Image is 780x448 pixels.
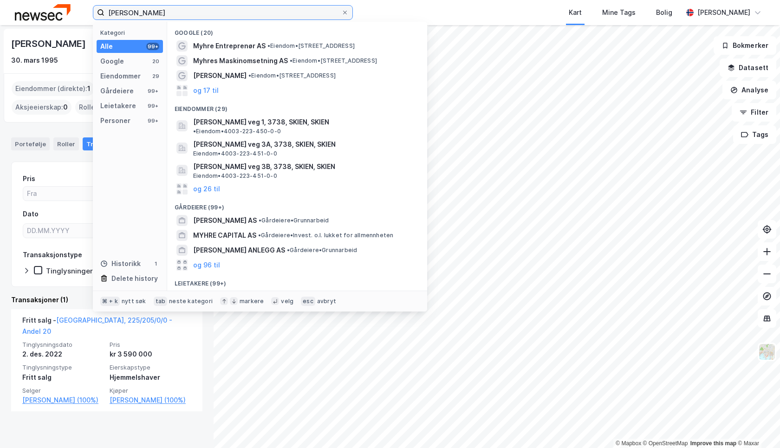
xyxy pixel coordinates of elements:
div: Kategori [100,29,163,36]
div: Kart [569,7,582,18]
div: Google [100,56,124,67]
div: Gårdeiere [100,85,134,97]
div: Pris [23,173,35,184]
div: kr 3 590 000 [110,349,191,360]
div: Transaksjoner [83,137,146,150]
div: 20 [152,58,159,65]
iframe: Chat Widget [734,403,780,448]
span: • [248,72,251,79]
span: • [290,57,292,64]
div: Transaksjoner (1) [11,294,202,305]
span: [PERSON_NAME] veg 1, 3738, SKIEN, SKIEN [193,117,329,128]
div: velg [281,298,293,305]
div: [PERSON_NAME] [697,7,750,18]
span: • [287,247,290,253]
div: Roller : [75,100,108,115]
div: nytt søk [122,298,146,305]
a: [PERSON_NAME] (100%) [110,395,191,406]
div: 1 [152,260,159,267]
div: Personer [100,115,130,126]
div: Portefølje [11,137,50,150]
span: Eiendom • 4003-223-451-0-0 [193,150,277,157]
button: Tags [733,125,776,144]
a: [PERSON_NAME] (100%) [22,395,104,406]
div: Hjemmelshaver [110,372,191,383]
div: 99+ [146,117,159,124]
span: Tinglysningstype [22,364,104,371]
div: 99+ [146,43,159,50]
div: neste kategori [169,298,213,305]
button: og 96 til [193,260,220,271]
div: Alle [100,41,113,52]
div: Eiendommer (29) [167,98,427,115]
div: Fritt salg - [22,315,191,341]
div: Eiendommer [100,71,141,82]
button: Filter [732,103,776,122]
span: Eiendom • 4003-223-450-0-0 [193,128,281,135]
span: • [258,232,261,239]
div: avbryt [317,298,336,305]
span: [PERSON_NAME] ANLEGG AS [193,245,285,256]
span: MYHRE CAPITAL AS [193,230,256,241]
div: Fritt salg [22,372,104,383]
div: esc [301,297,315,306]
span: [PERSON_NAME] veg 3B, 3738, SKIEN, SKIEN [193,161,416,172]
div: Eiendommer (direkte) : [12,81,94,96]
span: Myhres Maskinomsetning AS [193,55,288,66]
div: 30. mars 1995 [11,55,58,66]
div: Kontrollprogram for chat [734,403,780,448]
span: [PERSON_NAME] veg 3A, 3738, SKIEN, SKIEN [193,139,416,150]
div: Roller [53,137,79,150]
img: Z [758,343,776,361]
div: Tinglysninger [46,266,93,275]
div: Dato [23,208,39,220]
span: Tinglysningsdato [22,341,104,349]
div: Transaksjonstype [23,249,82,260]
span: [PERSON_NAME] [193,70,247,81]
button: og 17 til [193,85,219,96]
span: Kjøper [110,387,191,395]
input: Søk på adresse, matrikkel, gårdeiere, leietakere eller personer [104,6,341,19]
div: 99+ [146,102,159,110]
div: Leietakere (99+) [167,273,427,289]
span: [PERSON_NAME] AS [193,215,257,226]
span: Pris [110,341,191,349]
span: Eiendom • [STREET_ADDRESS] [248,72,336,79]
span: Selger [22,387,104,395]
span: Eierskapstype [110,364,191,371]
div: 99+ [146,87,159,95]
div: 29 [152,72,159,80]
div: 2. des. 2022 [22,349,104,360]
div: Bolig [656,7,672,18]
input: Fra [23,187,104,201]
a: [GEOGRAPHIC_DATA], 225/205/0/0 - Andel 20 [22,316,172,335]
input: DD.MM.YYYY [23,224,104,238]
span: Eiendom • [STREET_ADDRESS] [267,42,355,50]
span: Gårdeiere • Grunnarbeid [259,217,329,224]
div: Google (20) [167,22,427,39]
div: Gårdeiere (99+) [167,196,427,213]
div: Historikk [100,258,141,269]
div: tab [154,297,168,306]
div: Aksjeeierskap : [12,100,71,115]
div: Delete history [111,273,158,284]
span: Gårdeiere • Invest. o.l. lukket for allmennheten [258,232,393,239]
span: 0 [63,102,68,113]
span: • [267,42,270,49]
a: Mapbox [616,440,641,447]
a: OpenStreetMap [643,440,688,447]
span: • [193,128,196,135]
span: • [259,217,261,224]
span: Eiendom • 4003-223-451-0-0 [193,172,277,180]
div: ⌘ + k [100,297,120,306]
div: Mine Tags [602,7,636,18]
button: Bokmerker [714,36,776,55]
a: Improve this map [690,440,736,447]
span: Myhre Entreprenør AS [193,40,266,52]
span: 1 [87,83,91,94]
span: Eiendom • [STREET_ADDRESS] [290,57,377,65]
span: Gårdeiere • Grunnarbeid [287,247,357,254]
img: newsec-logo.f6e21ccffca1b3a03d2d.png [15,4,71,20]
button: Analyse [722,81,776,99]
div: markere [240,298,264,305]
